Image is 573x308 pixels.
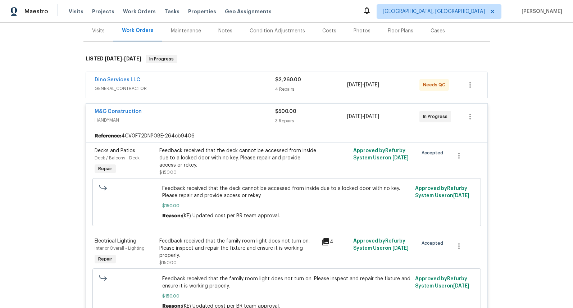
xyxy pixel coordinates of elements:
span: Needs QC [423,81,448,89]
span: - [105,56,141,61]
a: M&G Construction [95,109,142,114]
div: Maintenance [171,27,201,35]
span: Repair [95,165,115,172]
span: $150.00 [162,293,411,300]
span: Maestro [24,8,48,15]
b: Reference: [95,132,121,140]
div: 4CV0F72DNP08E-264cb9406 [86,130,487,142]
span: Accepted [422,149,446,157]
span: Deck / Balcony - Deck [95,156,140,160]
span: [DATE] [124,56,141,61]
span: Reason: [162,213,182,218]
span: [DATE] [105,56,122,61]
span: [DATE] [392,246,409,251]
span: Feedback received that the family room light does not turn on. Please inspect and repair the fixt... [162,275,411,290]
span: Accepted [422,240,446,247]
span: Projects [92,8,114,15]
span: $150.00 [159,170,177,175]
span: $150.00 [159,261,177,265]
span: Tasks [164,9,179,14]
span: [DATE] [392,155,409,160]
span: [DATE] [453,193,469,198]
span: (KE) Updated cost per BR team approval. [182,213,280,218]
span: [DATE] [347,82,362,87]
div: Floor Plans [388,27,413,35]
h6: LISTED [86,55,141,63]
span: [DATE] [364,114,379,119]
div: 4 Repairs [275,86,347,93]
span: HANDYMAN [95,117,275,124]
div: Photos [354,27,370,35]
span: Feedback received that the deck cannot be accessed from inside due to a locked door with no key. ... [162,185,411,199]
span: [GEOGRAPHIC_DATA], [GEOGRAPHIC_DATA] [383,8,485,15]
span: Approved by Refurby System User on [353,239,409,251]
a: Dino Services LLC [95,77,140,82]
span: Work Orders [123,8,156,15]
div: Cases [431,27,445,35]
div: Feedback received that the family room light does not turn on. Please inspect and repair the fixt... [159,237,317,259]
span: $2,260.00 [275,77,301,82]
span: Interior Overall - Lighting [95,246,145,250]
div: Costs [322,27,336,35]
div: Notes [218,27,232,35]
div: Feedback received that the deck cannot be accessed from inside due to a locked door with no key. ... [159,147,317,169]
div: 3 Repairs [275,117,347,124]
span: $500.00 [275,109,296,114]
span: Properties [188,8,216,15]
span: Visits [69,8,83,15]
span: Decks and Patios [95,148,135,153]
span: Repair [95,255,115,263]
span: GENERAL_CONTRACTOR [95,85,275,92]
span: In Progress [146,55,177,63]
span: [PERSON_NAME] [519,8,562,15]
span: [DATE] [364,82,379,87]
span: Approved by Refurby System User on [415,276,469,289]
div: Visits [92,27,105,35]
span: Approved by Refurby System User on [353,148,409,160]
div: 4 [321,237,349,246]
span: - [347,113,379,120]
span: [DATE] [347,114,362,119]
div: LISTED [DATE]-[DATE]In Progress [83,47,490,71]
span: [DATE] [453,284,469,289]
span: - [347,81,379,89]
span: In Progress [423,113,450,120]
span: $150.00 [162,202,411,209]
div: Condition Adjustments [250,27,305,35]
div: Work Orders [122,27,154,34]
span: Geo Assignments [225,8,272,15]
span: Electrical Lighting [95,239,136,244]
span: Approved by Refurby System User on [415,186,469,198]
